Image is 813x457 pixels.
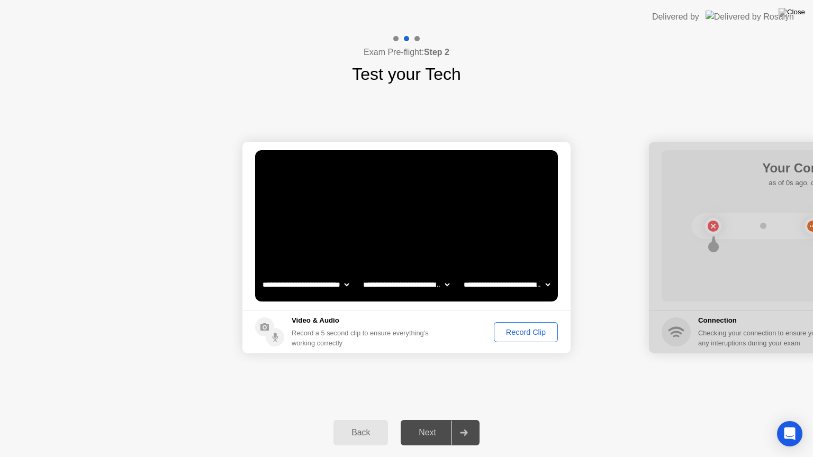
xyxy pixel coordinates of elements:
div: Delivered by [652,11,699,23]
img: Delivered by Rosalyn [706,11,794,23]
div: Record Clip [498,328,554,336]
div: Back [337,428,385,437]
h5: Video & Audio [292,315,433,326]
select: Available speakers [361,274,451,295]
img: Close [779,8,805,16]
h1: Test your Tech [352,61,461,87]
select: Available cameras [260,274,351,295]
button: Back [333,420,388,445]
div: Next [404,428,451,437]
div: Open Intercom Messenger [777,421,802,446]
button: Next [401,420,480,445]
h4: Exam Pre-flight: [364,46,449,59]
b: Step 2 [424,48,449,57]
button: Record Clip [494,322,558,342]
div: Record a 5 second clip to ensure everything’s working correctly [292,328,433,348]
select: Available microphones [462,274,552,295]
